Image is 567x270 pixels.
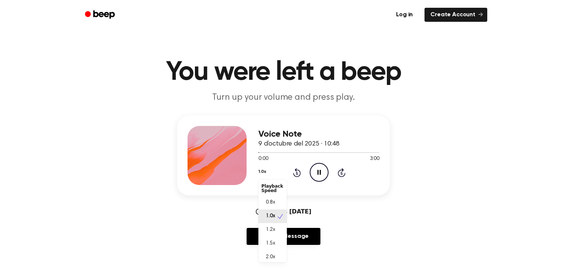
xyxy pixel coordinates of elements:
span: 2.0x [266,253,275,261]
div: Playback Speed [258,181,287,196]
button: 1.0x [258,165,266,178]
span: 1.5x [266,240,275,247]
span: 0.8x [266,199,275,206]
div: 1.0x [258,180,287,262]
span: 1.2x [266,226,275,234]
span: 1.0x [266,212,275,220]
